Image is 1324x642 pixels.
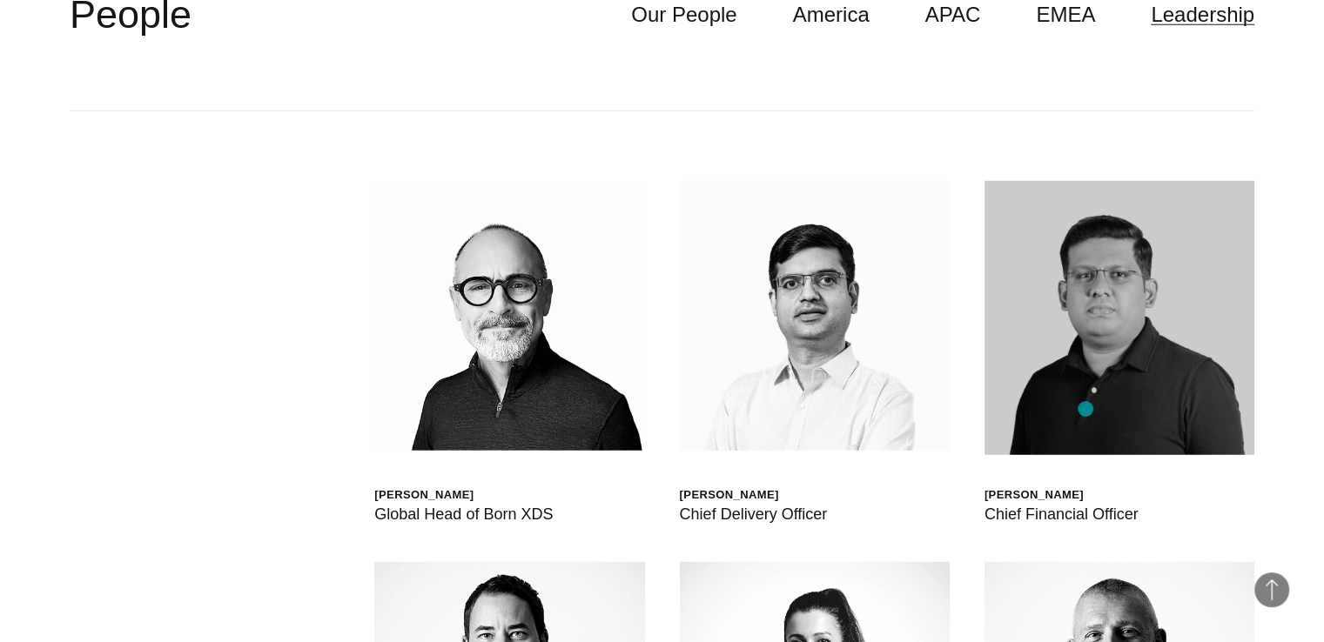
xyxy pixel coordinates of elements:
[374,487,553,502] div: [PERSON_NAME]
[985,502,1139,526] div: Chief Financial Officer
[374,502,553,526] div: Global Head of Born XDS
[985,181,1254,455] img: Bharat Dasari
[985,487,1139,502] div: [PERSON_NAME]
[680,487,828,502] div: [PERSON_NAME]
[680,181,950,451] img: Shashank Tamotia
[1254,572,1289,607] button: Back to Top
[680,502,828,526] div: Chief Delivery Officer
[374,181,644,451] img: Scott Sorokin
